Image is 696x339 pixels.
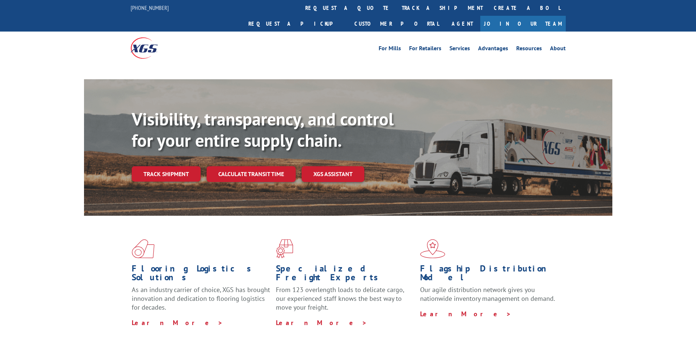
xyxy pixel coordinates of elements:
[480,16,566,32] a: Join Our Team
[302,166,364,182] a: XGS ASSISTANT
[420,285,555,303] span: Our agile distribution network gives you nationwide inventory management on demand.
[132,318,223,327] a: Learn More >
[409,45,441,54] a: For Retailers
[132,107,394,152] b: Visibility, transparency, and control for your entire supply chain.
[478,45,508,54] a: Advantages
[420,264,559,285] h1: Flagship Distribution Model
[516,45,542,54] a: Resources
[349,16,444,32] a: Customer Portal
[243,16,349,32] a: Request a pickup
[420,310,511,318] a: Learn More >
[276,318,367,327] a: Learn More >
[276,264,415,285] h1: Specialized Freight Experts
[132,285,270,311] span: As an industry carrier of choice, XGS has brought innovation and dedication to flooring logistics...
[420,239,445,258] img: xgs-icon-flagship-distribution-model-red
[132,166,201,182] a: Track shipment
[132,264,270,285] h1: Flooring Logistics Solutions
[444,16,480,32] a: Agent
[276,285,415,318] p: From 123 overlength loads to delicate cargo, our experienced staff knows the best way to move you...
[132,239,154,258] img: xgs-icon-total-supply-chain-intelligence-red
[131,4,169,11] a: [PHONE_NUMBER]
[207,166,296,182] a: Calculate transit time
[276,239,293,258] img: xgs-icon-focused-on-flooring-red
[379,45,401,54] a: For Mills
[449,45,470,54] a: Services
[550,45,566,54] a: About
